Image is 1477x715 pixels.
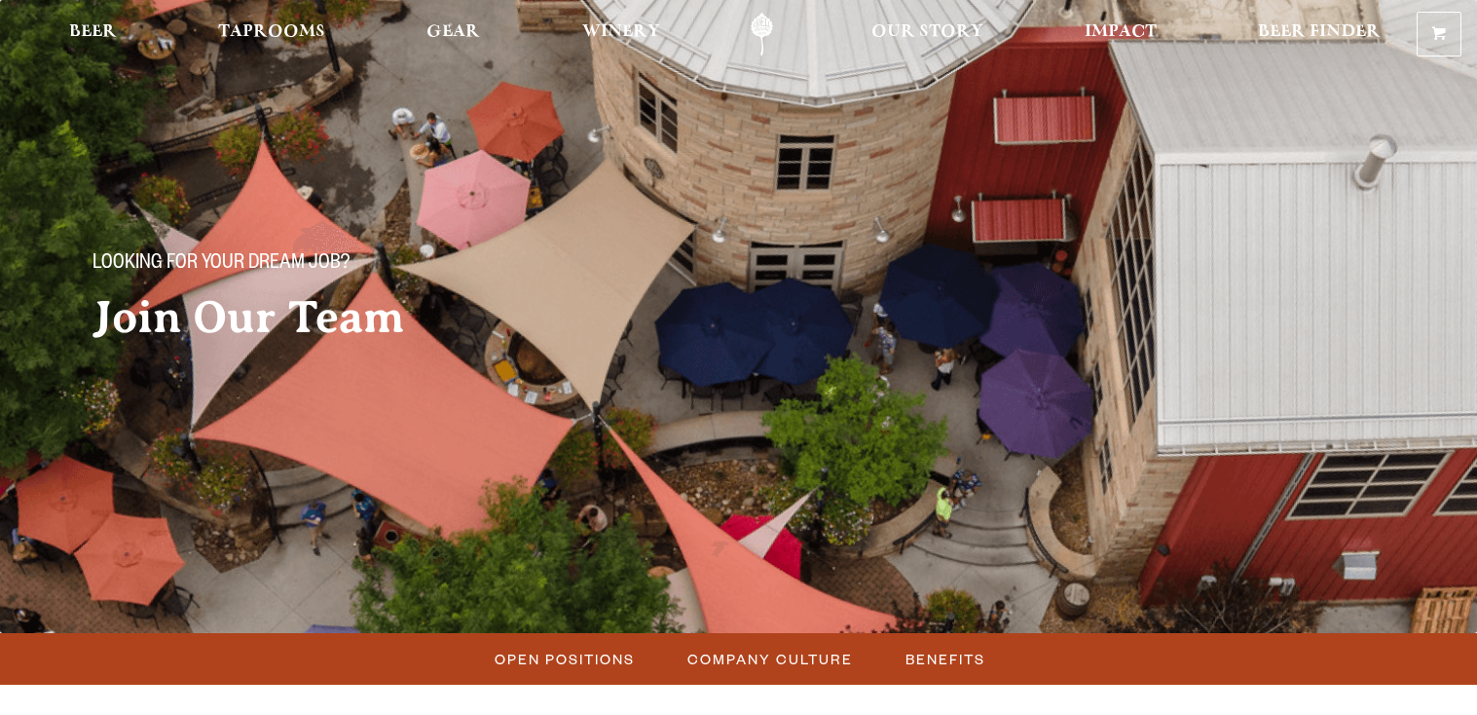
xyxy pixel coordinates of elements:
span: Our Story [871,24,983,40]
span: Impact [1085,24,1157,40]
a: Winery [570,13,673,56]
a: Benefits [894,645,995,673]
span: Beer [69,24,117,40]
a: Beer [56,13,129,56]
span: Company Culture [687,645,853,673]
a: Beer Finder [1245,13,1393,56]
h2: Join Our Team [92,293,700,342]
a: Gear [414,13,493,56]
a: Impact [1072,13,1169,56]
a: Odell Home [725,13,798,56]
span: Benefits [905,645,985,673]
span: Gear [426,24,480,40]
span: Looking for your dream job? [92,252,350,278]
a: Taprooms [205,13,338,56]
span: Open Positions [495,645,635,673]
span: Taprooms [218,24,325,40]
a: Open Positions [483,645,645,673]
a: Company Culture [676,645,863,673]
span: Winery [582,24,660,40]
a: Our Story [859,13,996,56]
span: Beer Finder [1258,24,1381,40]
